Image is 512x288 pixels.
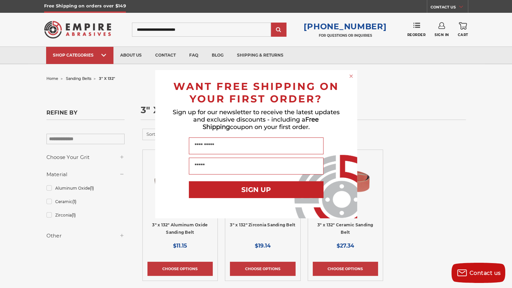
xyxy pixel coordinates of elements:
button: Contact us [451,263,505,283]
button: Close dialog [348,73,354,79]
button: SIGN UP [189,181,323,198]
span: WANT FREE SHIPPING ON YOUR FIRST ORDER? [173,80,339,105]
span: Free Shipping [203,116,319,131]
span: Contact us [470,270,501,276]
span: Sign up for our newsletter to receive the latest updates and exclusive discounts - including a co... [173,108,340,131]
